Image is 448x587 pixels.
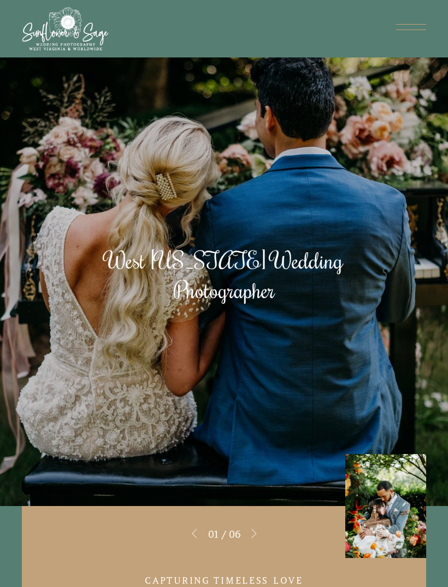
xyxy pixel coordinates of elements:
span: Photographer [174,275,275,304]
span: Capturing [145,574,209,587]
span: Love [273,574,303,587]
span: Timeless [214,574,269,587]
img: Sunflower & Sage Wedding Photography [22,7,109,51]
img: DSC_2364-004a880f-1500.jpg [345,454,426,558]
span: Wedding [271,246,343,275]
span: [US_STATE] [150,246,266,275]
p: 01 / 06 [208,525,240,544]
